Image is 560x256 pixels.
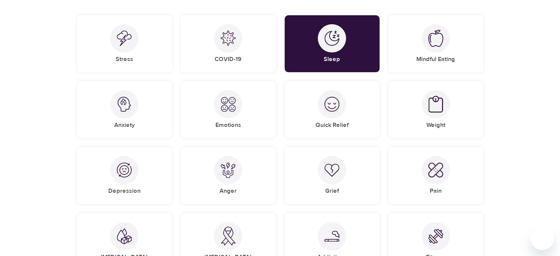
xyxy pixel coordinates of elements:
h5: COVID-19 [215,55,241,63]
h5: Depression [108,187,141,195]
img: Cancer [221,227,236,246]
img: Addictions [324,231,339,241]
h5: Mindful Eating [416,55,455,63]
div: Mindful EatingMindful Eating [388,15,483,72]
div: Quick ReliefQuick Relief [285,81,380,138]
div: EmotionsEmotions [181,81,276,138]
h5: Sleep [324,55,340,63]
img: COVID-19 [221,31,236,46]
div: GriefGrief [285,147,380,204]
img: Anxiety [117,97,132,112]
h5: Anger [220,187,237,195]
div: PainPain [388,147,483,204]
div: StressStress [77,15,172,72]
img: Pain [428,163,443,177]
div: COVID-19COVID-19 [181,15,276,72]
div: SleepSleep [285,15,380,72]
img: Emotions [221,97,236,112]
img: Fitness [428,229,443,244]
div: AnxietyAnxiety [77,81,172,138]
img: Weight [428,96,443,113]
img: Grief [324,163,339,177]
div: AngerAnger [181,147,276,204]
h5: Stress [116,55,133,63]
h5: Emotions [215,121,241,129]
div: WeightWeight [388,81,483,138]
img: Anger [221,163,236,178]
img: Diabetes [117,228,132,244]
div: DepressionDepression [77,147,172,204]
img: Sleep [324,31,339,46]
h5: Anxiety [114,121,135,129]
img: Stress [117,31,132,46]
img: Depression [117,163,132,177]
h5: Quick Relief [316,121,349,129]
h5: Grief [325,187,339,195]
img: Mindful Eating [428,30,443,47]
h5: Pain [430,187,442,195]
iframe: Button to launch messaging window [530,226,554,250]
h5: Weight [426,121,445,129]
img: Quick Relief [324,97,339,112]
